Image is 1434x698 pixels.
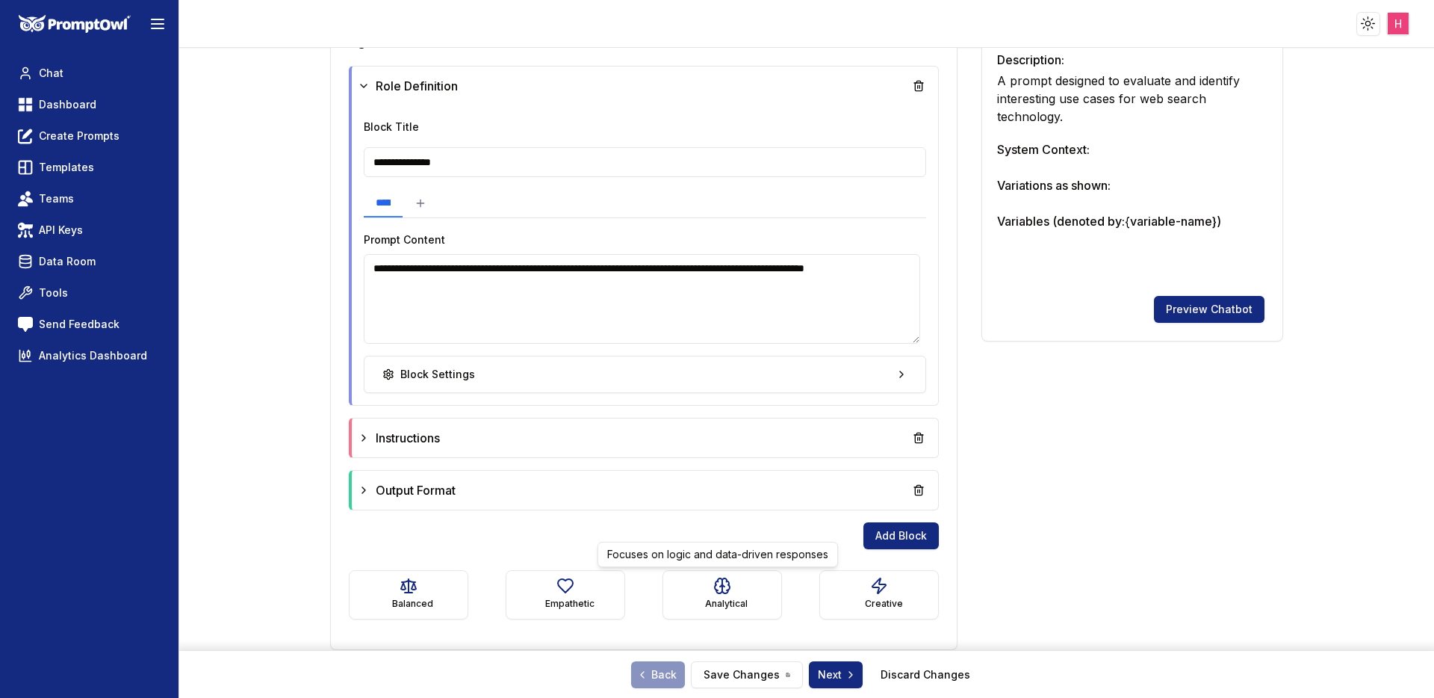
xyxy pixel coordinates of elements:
[506,570,625,620] button: Empathetic
[818,667,857,682] span: Next
[691,661,803,688] button: Save Changes
[1388,13,1409,34] img: ACg8ocJJXoBNX9W-FjmgwSseULRJykJmqCZYzqgfQpEi3YodQgNtRg=s96-c
[12,248,167,275] a: Data Room
[607,547,828,562] p: Focuses on logic and data-driven responses
[349,36,427,48] p: Agent Blocks
[364,120,419,133] label: Block Title
[39,160,94,175] span: Templates
[997,212,1267,230] h3: Variables (denoted by: {variable-name} )
[39,66,63,81] span: Chat
[39,285,68,300] span: Tools
[881,667,970,682] a: Discard Changes
[39,191,74,206] span: Teams
[863,522,939,549] button: Add Block
[39,348,147,363] span: Analytics Dashboard
[364,233,445,246] label: Prompt Content
[39,317,119,332] span: Send Feedback
[12,91,167,118] a: Dashboard
[545,595,595,613] div: Empathetic
[12,217,167,244] a: API Keys
[349,570,468,620] button: Balanced
[997,176,1267,194] h3: Variations as shown:
[869,661,982,688] button: Discard Changes
[809,661,863,688] button: Next
[12,279,167,306] a: Tools
[12,185,167,212] a: Teams
[392,595,433,613] div: Balanced
[12,342,167,369] a: Analytics Dashboard
[39,254,96,269] span: Data Room
[662,570,782,620] button: Analytical
[1154,296,1264,323] button: Preview Chatbot
[39,223,83,238] span: API Keys
[997,72,1267,126] p: A prompt designed to evaluate and identify interesting use cases for web search technology.
[39,129,119,143] span: Create Prompts
[631,661,685,688] a: Back
[364,356,927,393] button: Block Settings
[376,481,456,499] span: Output Format
[18,317,33,332] img: feedback
[997,140,1267,158] h3: System Context:
[705,595,748,613] div: Analytical
[12,60,167,87] a: Chat
[997,51,1267,69] h3: Description:
[376,77,458,95] span: Role Definition
[382,367,475,382] div: Block Settings
[12,154,167,181] a: Templates
[376,429,440,447] span: Instructions
[12,123,167,149] a: Create Prompts
[819,570,939,620] button: Creative
[39,97,96,112] span: Dashboard
[12,311,167,338] a: Send Feedback
[865,595,903,613] div: Creative
[19,15,131,34] img: PromptOwl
